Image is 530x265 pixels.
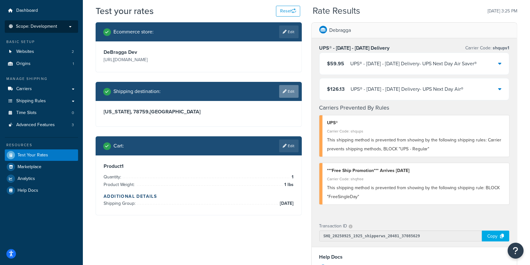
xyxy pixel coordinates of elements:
[5,107,78,119] li: Time Slots
[319,222,347,231] p: Transaction ID
[73,61,74,67] span: 1
[330,26,351,35] p: Debragga
[16,122,55,128] span: Advanced Features
[18,176,35,182] span: Analytics
[16,49,34,54] span: Websites
[327,166,505,175] div: ***Free Ship Promotion*** Arrives [DATE]
[327,60,345,67] span: $59.95
[5,39,78,45] div: Basic Setup
[16,110,37,116] span: Time Slots
[351,59,477,68] div: UPS® - [DATE] - [DATE] Delivery - UPS Next Day Air Saver®
[508,243,524,259] button: Open Resource Center
[16,24,57,29] span: Scope: Development
[5,95,78,107] a: Shipping Rules
[327,137,502,152] span: This shipping method is prevented from showing by the following shipping rules: Carrier prevents ...
[72,122,74,128] span: 3
[16,8,38,13] span: Dashboard
[290,173,294,181] span: 1
[18,188,38,193] span: Help Docs
[279,85,299,98] a: Edit
[104,193,294,200] h4: Additional Details
[5,119,78,131] li: Advanced Features
[104,55,197,64] p: [URL][DOMAIN_NAME]
[5,185,78,196] a: Help Docs
[18,164,41,170] span: Marketplace
[327,184,500,200] span: This shipping method is prevented from showing by the following shipping rule: BLOCK "FreeSingleDay"
[351,85,464,94] div: UPS® - [DATE] - [DATE] Delivery - UPS Next Day Air®
[5,46,78,58] a: Websites2
[276,6,300,17] button: Reset
[327,118,505,127] div: UPS®
[18,153,48,158] span: Test Your Rates
[5,161,78,173] a: Marketplace
[5,5,78,17] a: Dashboard
[327,85,345,93] span: $126.13
[5,149,78,161] a: Test Your Rates
[16,61,31,67] span: Origins
[465,44,509,53] p: Carrier Code:
[5,142,78,148] div: Resources
[5,46,78,58] li: Websites
[113,89,161,94] h2: Shipping destination :
[279,200,294,207] span: [DATE]
[283,181,294,189] span: 1 lbs
[488,7,517,16] p: [DATE] 3:25 PM
[96,5,154,17] h1: Test your rates
[5,173,78,184] a: Analytics
[72,49,74,54] span: 2
[327,127,505,136] div: Carrier Code: shqups
[5,119,78,131] a: Advanced Features3
[104,49,197,55] h3: DeBragga Dev
[5,107,78,119] a: Time Slots0
[72,110,74,116] span: 0
[16,98,46,104] span: Shipping Rules
[104,200,137,207] span: Shipping Group:
[5,83,78,95] a: Carriers
[313,6,360,16] h2: Rate Results
[104,163,294,169] h3: Product 1
[482,231,509,241] div: Copy
[5,76,78,82] div: Manage Shipping
[319,45,390,51] h3: UPS® - [DATE] - [DATE] Delivery
[319,104,510,112] h4: Carriers Prevented By Rules
[327,175,505,183] div: Carrier Code: shqfree
[104,109,294,115] h3: [US_STATE], 78759 , [GEOGRAPHIC_DATA]
[104,181,136,188] span: Product Weight:
[113,29,154,35] h2: Ecommerce store :
[279,140,299,152] a: Edit
[16,86,32,92] span: Carriers
[319,253,510,261] h4: Help Docs
[113,143,124,149] h2: Cart :
[491,45,509,51] span: shqups1
[5,58,78,70] a: Origins1
[279,25,299,38] a: Edit
[104,174,123,180] span: Quantity:
[5,58,78,70] li: Origins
